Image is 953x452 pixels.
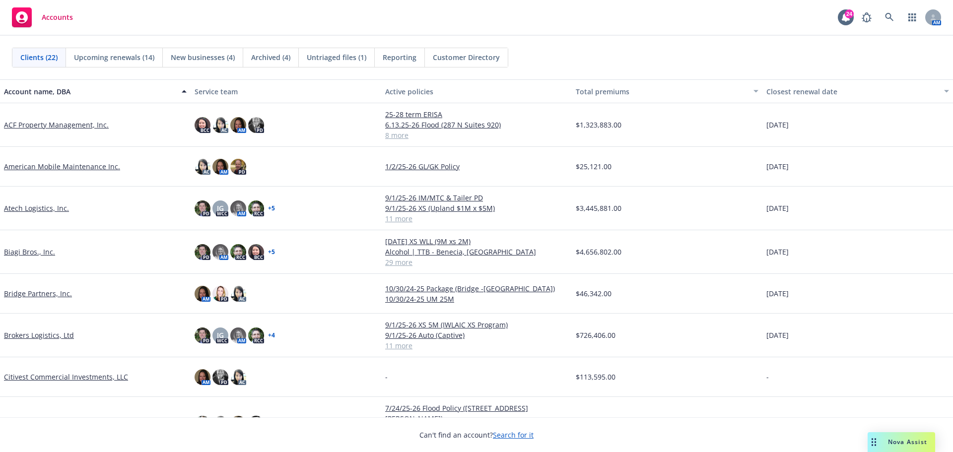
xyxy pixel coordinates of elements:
a: [DATE] XS WLL (9M xs 2M) [385,236,568,247]
button: Total premiums [572,79,762,103]
span: [DATE] [766,330,789,340]
a: 9/1/25-26 IM/MTC & Tailer PD [385,193,568,203]
a: 9/1/25-26 XS 5M (IWLAIC XS Program) [385,320,568,330]
a: 1/2/25-26 GL/GK Policy [385,161,568,172]
div: 24 [845,9,854,18]
span: [DATE] [766,288,789,299]
img: photo [230,244,246,260]
span: [DATE] [766,120,789,130]
a: 7/24/25-26 Flood Policy ([STREET_ADDRESS][PERSON_NAME]) [385,403,568,424]
span: $113,595.00 [576,372,615,382]
span: Upcoming renewals (14) [74,52,154,63]
span: $46,342.00 [576,288,612,299]
a: + 5 [268,249,275,255]
div: Drag to move [868,432,880,452]
img: photo [195,416,210,432]
a: 6.13.25-26 Flood (287 N Suites 920) [385,120,568,130]
img: photo [212,416,228,432]
a: 10/30/24-25 Package (Bridge -[GEOGRAPHIC_DATA]) [385,283,568,294]
img: photo [248,416,264,432]
img: photo [248,200,264,216]
img: photo [248,327,264,343]
span: $3,445,881.00 [576,203,621,213]
span: - [385,372,388,382]
img: photo [212,369,228,385]
span: $25,121.00 [576,161,612,172]
img: photo [230,200,246,216]
span: JG [217,203,224,213]
span: [DATE] [766,203,789,213]
img: photo [248,244,264,260]
a: Accounts [8,3,77,31]
img: photo [195,369,210,385]
img: photo [230,286,246,302]
span: Archived (4) [251,52,290,63]
button: Closest renewal date [762,79,953,103]
a: Search [880,7,899,27]
a: Search for it [493,430,534,440]
button: Service team [191,79,381,103]
span: Clients (22) [20,52,58,63]
a: 9/1/25-26 XS (Upland $1M x $5M) [385,203,568,213]
a: 10/30/24-25 UM 25M [385,294,568,304]
span: [DATE] [766,161,789,172]
a: 11 more [385,340,568,351]
a: Switch app [902,7,922,27]
span: Customer Directory [433,52,500,63]
a: American Mobile Maintenance Inc. [4,161,120,172]
div: Account name, DBA [4,86,176,97]
button: Active policies [381,79,572,103]
img: photo [195,244,210,260]
img: photo [212,244,228,260]
img: photo [230,159,246,175]
a: Biagi Bros., Inc. [4,247,55,257]
a: Report a Bug [857,7,877,27]
span: [DATE] [766,247,789,257]
span: Can't find an account? [419,430,534,440]
div: Active policies [385,86,568,97]
span: $4,656,802.00 [576,247,621,257]
a: Alcohol | TTB - Benecia, [GEOGRAPHIC_DATA] [385,247,568,257]
span: - [766,372,769,382]
span: Untriaged files (1) [307,52,366,63]
a: 8 more [385,130,568,140]
img: photo [212,159,228,175]
a: + 4 [268,332,275,338]
img: photo [195,286,210,302]
img: photo [195,200,210,216]
img: photo [230,117,246,133]
span: New businesses (4) [171,52,235,63]
img: photo [230,327,246,343]
span: Accounts [42,13,73,21]
img: photo [248,117,264,133]
img: photo [212,286,228,302]
img: photo [230,416,246,432]
img: photo [230,369,246,385]
a: 11 more [385,213,568,224]
div: Closest renewal date [766,86,938,97]
a: Bridge Partners, Inc. [4,288,72,299]
span: Nova Assist [888,438,927,446]
span: JG [217,330,224,340]
span: Reporting [383,52,416,63]
a: 9/1/25-26 Auto (Captive) [385,330,568,340]
span: $726,406.00 [576,330,615,340]
img: photo [195,327,210,343]
div: Service team [195,86,377,97]
button: Nova Assist [868,432,935,452]
a: Brokers Logistics, Ltd [4,330,74,340]
a: 25-28 term ERISA [385,109,568,120]
a: ACF Property Management, Inc. [4,120,109,130]
img: photo [195,159,210,175]
a: Atech Logistics, Inc. [4,203,69,213]
div: Total premiums [576,86,748,97]
a: + 5 [268,205,275,211]
span: $1,323,883.00 [576,120,621,130]
img: photo [195,117,210,133]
